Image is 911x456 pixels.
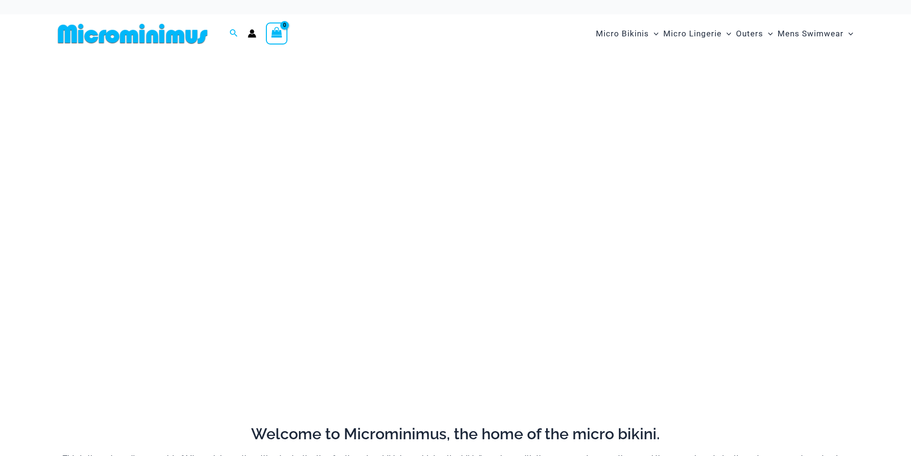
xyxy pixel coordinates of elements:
a: Account icon link [248,29,256,38]
span: Mens Swimwear [778,22,844,46]
span: Menu Toggle [649,22,659,46]
a: Mens SwimwearMenu ToggleMenu Toggle [775,19,856,48]
a: OutersMenu ToggleMenu Toggle [734,19,775,48]
img: MM SHOP LOGO FLAT [54,23,211,44]
a: Micro LingerieMenu ToggleMenu Toggle [661,19,734,48]
a: Search icon link [230,28,238,40]
a: View Shopping Cart, empty [266,22,288,44]
span: Menu Toggle [763,22,773,46]
span: Outers [736,22,763,46]
h2: Welcome to Microminimus, the home of the micro bikini. [54,424,857,444]
span: Micro Lingerie [663,22,722,46]
span: Micro Bikinis [596,22,649,46]
span: Menu Toggle [844,22,853,46]
a: Micro BikinisMenu ToggleMenu Toggle [593,19,661,48]
nav: Site Navigation [592,18,857,50]
span: Menu Toggle [722,22,731,46]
